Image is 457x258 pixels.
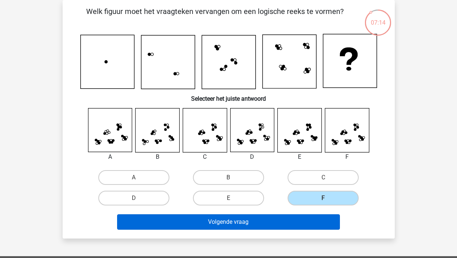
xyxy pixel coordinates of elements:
[98,191,169,205] label: D
[364,9,392,27] div: 07:14
[288,170,359,185] label: C
[82,153,138,161] div: A
[193,170,264,185] label: B
[225,153,280,161] div: D
[130,153,185,161] div: B
[193,191,264,205] label: E
[117,214,340,230] button: Volgende vraag
[177,153,233,161] div: C
[74,6,355,28] p: Welk figuur moet het vraagteken vervangen om een logische reeks te vormen?
[272,153,327,161] div: E
[319,153,375,161] div: F
[74,89,383,102] h6: Selecteer het juiste antwoord
[98,170,169,185] label: A
[288,191,359,205] label: F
